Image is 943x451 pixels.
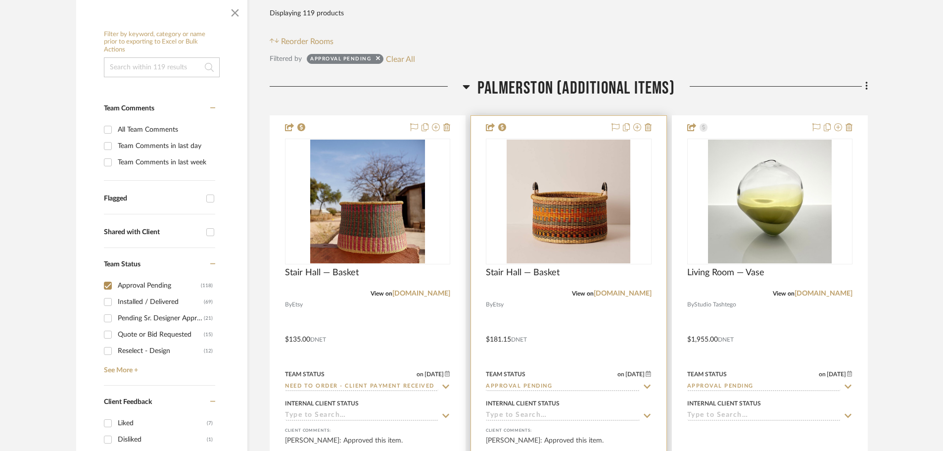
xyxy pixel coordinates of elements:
[104,261,141,268] span: Team Status
[118,122,213,138] div: All Team Comments
[687,411,841,421] input: Type to Search…
[687,267,764,278] span: Living Room — Vase
[104,105,154,112] span: Team Comments
[207,415,213,431] div: (7)
[486,300,493,309] span: By
[826,371,847,378] span: [DATE]
[687,382,841,392] input: Type to Search…
[285,300,292,309] span: By
[118,310,204,326] div: Pending Sr. Designer Approval
[310,140,425,263] img: Stair Hall — Basket
[101,359,215,375] a: See More +
[118,343,204,359] div: Reselect - Design
[270,3,344,23] div: Displaying 119 products
[207,432,213,448] div: (1)
[617,371,624,377] span: on
[104,31,220,54] h6: Filter by keyword, category or name prior to exporting to Excel or Bulk Actions
[285,267,359,278] span: Stair Hall — Basket
[204,327,213,343] div: (15)
[104,399,152,405] span: Client Feedback
[486,399,560,408] div: Internal Client Status
[694,300,736,309] span: Studio Tashtego
[624,371,646,378] span: [DATE]
[118,415,207,431] div: Liked
[204,343,213,359] div: (12)
[285,370,325,379] div: Team Status
[687,399,761,408] div: Internal Client Status
[225,1,245,21] button: Close
[118,154,213,170] div: Team Comments in last week
[285,399,359,408] div: Internal Client Status
[104,228,201,237] div: Shared with Client
[285,411,438,421] input: Type to Search…
[118,278,201,294] div: Approval Pending
[281,36,333,48] span: Reorder Rooms
[507,140,630,263] img: Stair Hall — Basket
[477,78,675,99] span: Palmerston (Additional Items)
[104,57,220,77] input: Search within 119 results
[594,290,652,297] a: [DOMAIN_NAME]
[118,138,213,154] div: Team Comments in last day
[386,52,415,65] button: Clear All
[270,53,302,64] div: Filtered by
[687,300,694,309] span: By
[118,294,204,310] div: Installed / Delivered
[486,267,560,278] span: Stair Hall — Basket
[392,290,450,297] a: [DOMAIN_NAME]
[486,382,639,392] input: Type to Search…
[371,291,392,297] span: View on
[708,140,832,263] img: Living Room — Vase
[572,291,594,297] span: View on
[493,300,504,309] span: Etsy
[270,36,333,48] button: Reorder Rooms
[118,432,207,448] div: Disliked
[201,278,213,294] div: (118)
[104,195,201,203] div: Flagged
[486,139,651,264] div: 0
[204,310,213,326] div: (21)
[819,371,826,377] span: on
[204,294,213,310] div: (69)
[486,411,639,421] input: Type to Search…
[118,327,204,343] div: Quote or Bid Requested
[285,382,438,392] input: Type to Search…
[486,370,525,379] div: Team Status
[310,55,371,65] div: Approval Pending
[292,300,303,309] span: Etsy
[773,291,795,297] span: View on
[285,139,450,264] div: 0
[417,371,424,377] span: on
[795,290,852,297] a: [DOMAIN_NAME]
[424,371,445,378] span: [DATE]
[687,370,727,379] div: Team Status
